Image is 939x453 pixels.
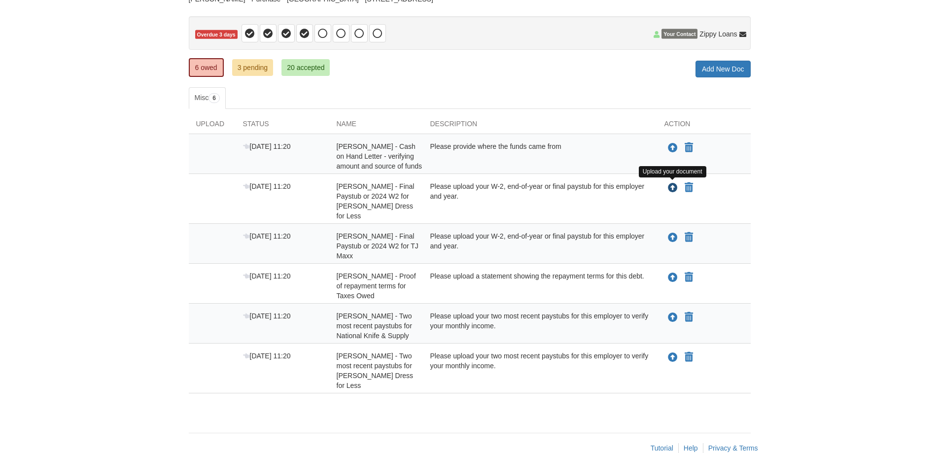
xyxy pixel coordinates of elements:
span: [PERSON_NAME] - Cash on Hand Letter - verifying amount and source of funds [337,142,422,170]
span: 6 [209,93,220,103]
span: Overdue 3 days [195,30,238,39]
span: [DATE] 11:20 [243,232,291,240]
a: 6 owed [189,58,224,77]
a: 3 pending [232,59,274,76]
button: Declare LaTisha Hawkins - Two most recent paystubs for National Knife & Supply not applicable [684,312,694,323]
span: [PERSON_NAME] - Two most recent paystubs for [PERSON_NAME] Dress for Less [337,352,414,389]
div: Please upload your W-2, end-of-year or final paystub for this employer and year. [423,181,657,221]
button: Declare LaTisha Hawkins - Cash on Hand Letter - verifying amount and source of funds not applicable [684,142,694,154]
button: Upload LaTisha Hawkins - Two most recent paystubs for National Knife & Supply [667,311,679,324]
span: Zippy Loans [699,29,737,39]
span: Your Contact [661,29,697,39]
div: Please provide where the funds came from [423,141,657,171]
a: Misc [189,87,226,109]
div: Upload your document [639,166,706,177]
div: Status [236,119,329,134]
button: Declare LaTisha Hawkins - Proof of repayment terms for Taxes Owed not applicable [684,272,694,283]
span: [DATE] 11:20 [243,142,291,150]
span: [PERSON_NAME] - Final Paystub or 2024 W2 for [PERSON_NAME] Dress for Less [337,182,415,220]
div: Please upload your W-2, end-of-year or final paystub for this employer and year. [423,231,657,261]
span: [DATE] 11:20 [243,352,291,360]
span: [PERSON_NAME] - Proof of repayment terms for Taxes Owed [337,272,416,300]
span: [DATE] 11:20 [243,312,291,320]
div: Name [329,119,423,134]
button: Declare LaTisha Hawkins - Final Paystub or 2024 W2 for Ross Dress for Less not applicable [684,182,694,194]
button: Upload LaTisha Hawkins - Final Paystub or 2024 W2 for Ross Dress for Less [667,181,679,194]
button: Upload LaTisha Hawkins - Cash on Hand Letter - verifying amount and source of funds [667,141,679,154]
div: Description [423,119,657,134]
button: Upload LaTisha Hawkins - Proof of repayment terms for Taxes Owed [667,271,679,284]
button: Declare LaTisha Hawkins - Two most recent paystubs for Ross Dress for Less not applicable [684,351,694,363]
a: Add New Doc [696,61,751,77]
div: Action [657,119,751,134]
span: [DATE] 11:20 [243,272,291,280]
button: Upload LaTisha Hawkins - Two most recent paystubs for Ross Dress for Less [667,351,679,364]
a: Help [684,444,698,452]
button: Declare LaTisha Hawkins - Final Paystub or 2024 W2 for TJ Maxx not applicable [684,232,694,244]
span: [PERSON_NAME] - Final Paystub or 2024 W2 for TJ Maxx [337,232,418,260]
a: Privacy & Terms [708,444,758,452]
span: [PERSON_NAME] - Two most recent paystubs for National Knife & Supply [337,312,412,340]
span: [DATE] 11:20 [243,182,291,190]
button: Upload LaTisha Hawkins - Final Paystub or 2024 W2 for TJ Maxx [667,231,679,244]
div: Please upload a statement showing the repayment terms for this debt. [423,271,657,301]
a: 20 accepted [281,59,330,76]
div: Upload [189,119,236,134]
a: Tutorial [651,444,673,452]
div: Please upload your two most recent paystubs for this employer to verify your monthly income. [423,351,657,390]
div: Please upload your two most recent paystubs for this employer to verify your monthly income. [423,311,657,341]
